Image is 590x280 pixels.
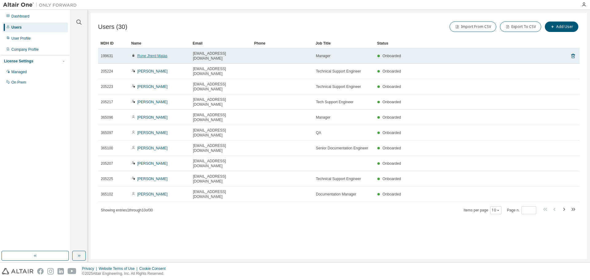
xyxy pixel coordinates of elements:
[101,208,153,212] span: Showing entries 1 through 10 of 30
[4,59,33,64] div: License Settings
[193,66,249,76] span: [EMAIL_ADDRESS][DOMAIN_NAME]
[193,97,249,107] span: [EMAIL_ADDRESS][DOMAIN_NAME]
[383,115,401,120] span: Onboarded
[193,159,249,168] span: [EMAIL_ADDRESS][DOMAIN_NAME]
[139,266,169,271] div: Cookie Consent
[100,38,126,48] div: MDH ID
[137,115,168,120] a: [PERSON_NAME]
[492,208,500,213] button: 10
[101,192,113,197] span: 365102
[101,130,113,135] span: 365097
[383,192,401,196] span: Onboarded
[11,25,22,30] div: Users
[101,69,113,74] span: 205224
[383,146,401,150] span: Onboarded
[316,100,353,105] span: Tech Support Engineer
[101,161,113,166] span: 205207
[383,100,401,104] span: Onboarded
[316,176,361,181] span: Technical Support Engineer
[316,38,372,48] div: Job Title
[101,100,113,105] span: 205217
[316,192,356,197] span: Documentation Manager
[193,82,249,92] span: [EMAIL_ADDRESS][DOMAIN_NAME]
[68,268,77,274] img: youtube.svg
[37,268,44,274] img: facebook.svg
[137,161,168,166] a: [PERSON_NAME]
[316,146,368,151] span: Senior Documentation Engineer
[82,266,99,271] div: Privacy
[101,115,113,120] span: 365096
[316,84,361,89] span: Technical Support Engineer
[137,146,168,150] a: [PERSON_NAME]
[3,2,80,8] img: Altair One
[57,268,64,274] img: linkedin.svg
[383,131,401,135] span: Onboarded
[137,100,168,104] a: [PERSON_NAME]
[137,69,168,73] a: [PERSON_NAME]
[47,268,54,274] img: instagram.svg
[193,128,249,138] span: [EMAIL_ADDRESS][DOMAIN_NAME]
[11,80,26,85] div: On Prem
[98,23,127,30] span: Users (30)
[383,54,401,58] span: Onboarded
[254,38,311,48] div: Phone
[82,271,169,276] p: © 2025 Altair Engineering, Inc. All Rights Reserved.
[11,69,27,74] div: Managed
[137,192,168,196] a: [PERSON_NAME]
[101,146,113,151] span: 365100
[193,112,249,122] span: [EMAIL_ADDRESS][DOMAIN_NAME]
[316,115,330,120] span: Manager
[11,47,39,52] div: Company Profile
[193,38,249,48] div: Email
[464,206,502,214] span: Items per page
[377,38,548,48] div: Status
[545,22,578,32] button: Add User
[101,53,113,58] span: 199631
[137,177,168,181] a: [PERSON_NAME]
[193,189,249,199] span: [EMAIL_ADDRESS][DOMAIN_NAME]
[383,69,401,73] span: Onboarded
[131,38,188,48] div: Name
[137,85,168,89] a: [PERSON_NAME]
[193,174,249,184] span: [EMAIL_ADDRESS][DOMAIN_NAME]
[383,161,401,166] span: Onboarded
[316,130,321,135] span: QA
[507,206,536,214] span: Page n.
[316,53,330,58] span: Manager
[193,143,249,153] span: [EMAIL_ADDRESS][DOMAIN_NAME]
[500,22,541,32] button: Export To CSV
[383,85,401,89] span: Onboarded
[137,131,168,135] a: [PERSON_NAME]
[101,176,113,181] span: 205225
[193,51,249,61] span: [EMAIL_ADDRESS][DOMAIN_NAME]
[450,22,496,32] button: Import From CSV
[99,266,139,271] div: Website Terms of Use
[11,14,29,19] div: Dashboard
[11,36,31,41] div: User Profile
[137,54,167,58] a: Rune Jherd Matas
[101,84,113,89] span: 205223
[316,69,361,74] span: Technical Support Engineer
[2,268,33,274] img: altair_logo.svg
[383,177,401,181] span: Onboarded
